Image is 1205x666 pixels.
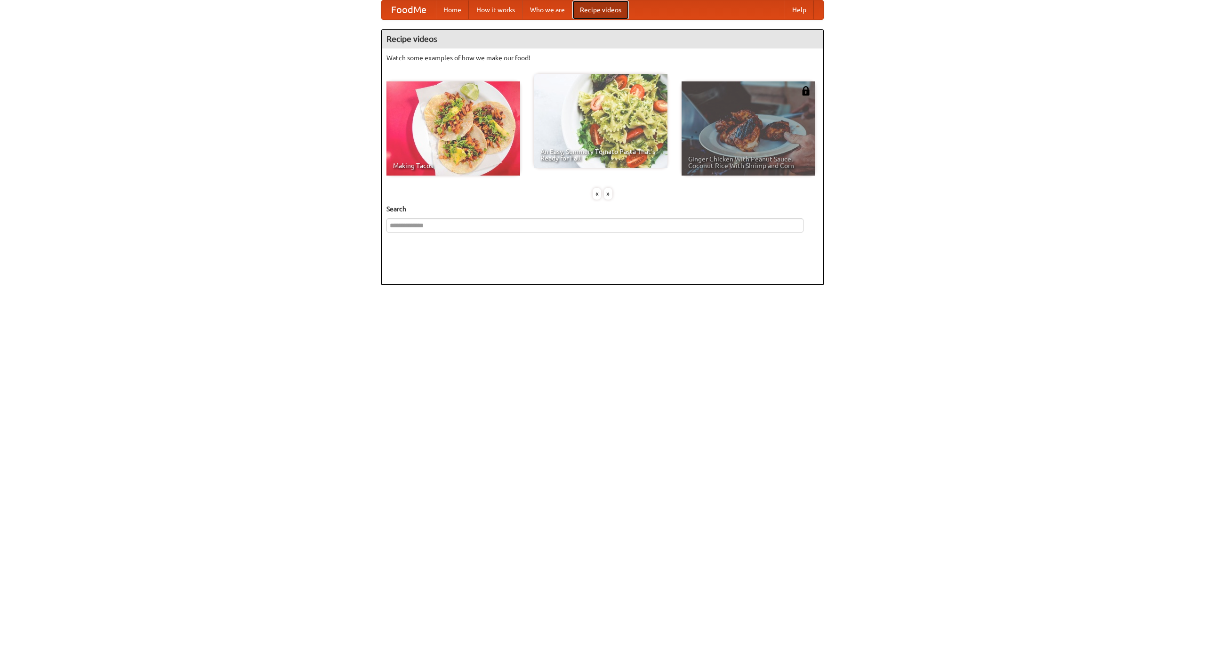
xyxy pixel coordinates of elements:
div: » [604,188,612,200]
a: An Easy, Summery Tomato Pasta That's Ready for Fall [534,74,667,168]
a: FoodMe [382,0,436,19]
img: 483408.png [801,86,811,96]
span: An Easy, Summery Tomato Pasta That's Ready for Fall [540,148,661,161]
a: Making Tacos [386,81,520,176]
div: « [593,188,601,200]
a: How it works [469,0,522,19]
h4: Recipe videos [382,30,823,48]
a: Help [785,0,814,19]
span: Making Tacos [393,162,514,169]
h5: Search [386,204,819,214]
a: Home [436,0,469,19]
a: Recipe videos [572,0,629,19]
a: Who we are [522,0,572,19]
p: Watch some examples of how we make our food! [386,53,819,63]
